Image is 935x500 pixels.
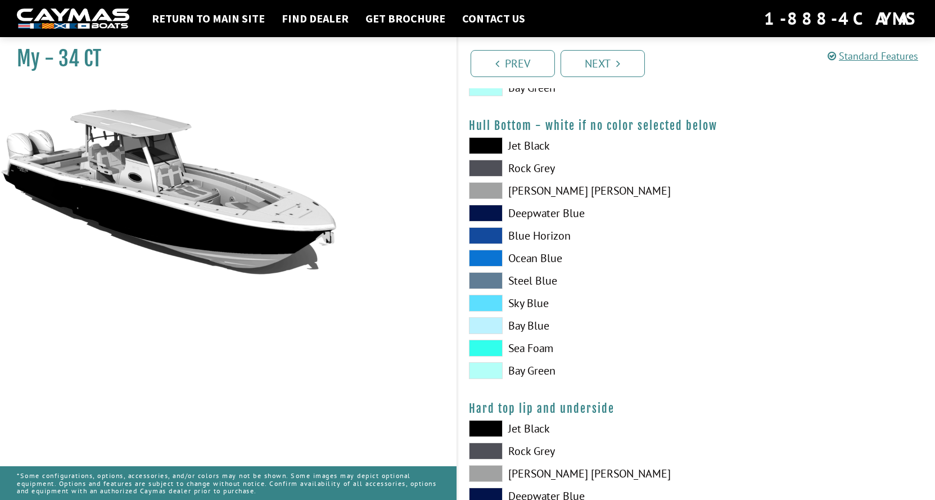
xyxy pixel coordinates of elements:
[146,11,270,26] a: Return to main site
[469,119,924,133] h4: Hull Bottom - white if no color selected below
[457,11,531,26] a: Contact Us
[469,182,685,199] label: [PERSON_NAME] [PERSON_NAME]
[469,272,685,289] label: Steel Blue
[469,205,685,222] label: Deepwater Blue
[561,50,645,77] a: Next
[469,160,685,177] label: Rock Grey
[276,11,354,26] a: Find Dealer
[469,420,685,437] label: Jet Black
[469,443,685,460] label: Rock Grey
[469,137,685,154] label: Jet Black
[469,227,685,244] label: Blue Horizon
[469,362,685,379] label: Bay Green
[17,8,129,29] img: white-logo-c9c8dbefe5ff5ceceb0f0178aa75bf4bb51f6bca0971e226c86eb53dfe498488.png
[360,11,451,26] a: Get Brochure
[469,295,685,312] label: Sky Blue
[469,465,685,482] label: [PERSON_NAME] [PERSON_NAME]
[469,250,685,267] label: Ocean Blue
[17,466,440,500] p: *Some configurations, options, accessories, and/or colors may not be shown. Some images may depic...
[764,6,918,31] div: 1-888-4CAYMAS
[828,49,918,62] a: Standard Features
[469,317,685,334] label: Bay Blue
[471,50,555,77] a: Prev
[469,402,924,416] h4: Hard top lip and underside
[469,340,685,357] label: Sea Foam
[17,46,428,71] h1: My - 34 CT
